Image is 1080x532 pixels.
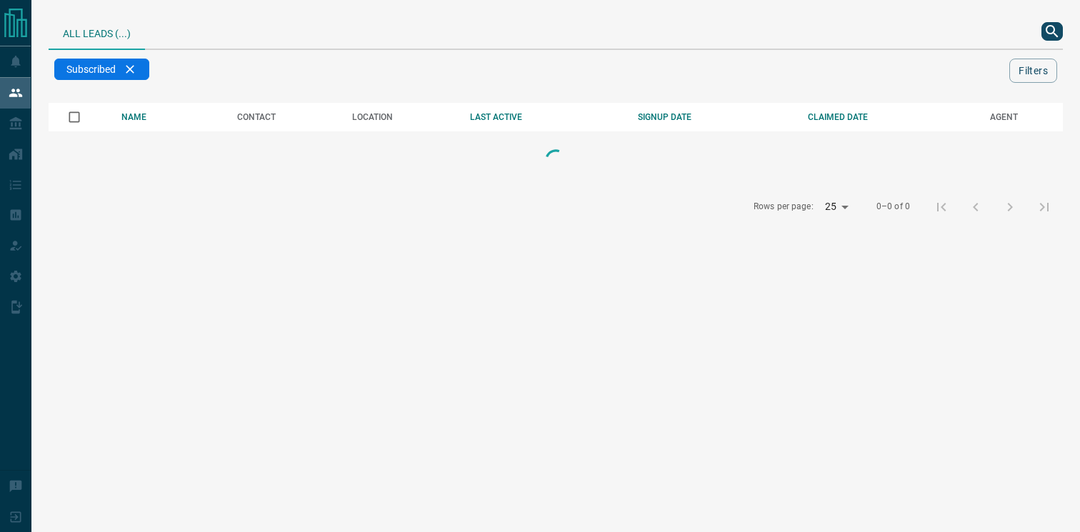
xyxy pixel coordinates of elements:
[470,112,616,122] div: LAST ACTIVE
[237,112,330,122] div: CONTACT
[352,112,449,122] div: LOCATION
[49,14,145,50] div: All Leads (...)
[754,201,814,213] p: Rows per page:
[1009,59,1057,83] button: Filters
[876,201,910,213] p: 0–0 of 0
[121,112,216,122] div: NAME
[54,59,149,80] div: Subscribed
[66,64,116,75] span: Subscribed
[808,112,969,122] div: CLAIMED DATE
[990,112,1063,122] div: AGENT
[1041,22,1063,41] button: search button
[819,196,854,217] div: 25
[638,112,786,122] div: SIGNUP DATE
[484,146,627,174] div: Loading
